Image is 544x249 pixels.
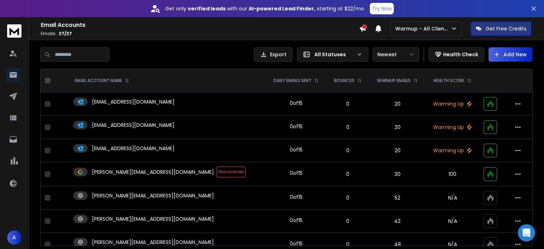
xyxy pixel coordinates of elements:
[290,146,303,153] div: 0 of 15
[254,47,293,62] button: Export
[188,5,226,12] strong: verified leads
[377,78,411,83] p: WARMUP EMAILS
[331,147,365,154] p: 0
[428,47,484,62] button: Health Check
[433,78,464,83] p: HEALTH SCORE
[92,215,214,222] p: [PERSON_NAME][EMAIL_ADDRESS][DOMAIN_NAME]
[290,217,303,224] div: 0 of 15
[331,171,365,178] p: 0
[92,239,214,246] p: [PERSON_NAME][EMAIL_ADDRESS][DOMAIN_NAME]
[290,240,303,247] div: 0 of 15
[92,98,175,105] p: [EMAIL_ADDRESS][DOMAIN_NAME]
[290,123,303,130] div: 0 of 15
[92,121,175,129] p: [EMAIL_ADDRESS][DOMAIN_NAME]
[471,21,531,36] button: Get Free Credits
[92,168,214,176] p: [PERSON_NAME][EMAIL_ADDRESS][DOMAIN_NAME]
[59,30,72,37] span: 27 / 27
[369,116,426,139] td: 20
[249,5,315,12] strong: AI-powered Lead Finder,
[92,145,175,152] p: [EMAIL_ADDRESS][DOMAIN_NAME]
[369,162,426,186] td: 30
[7,230,21,245] button: A
[369,186,426,210] td: 52
[7,24,21,38] img: logo
[430,241,475,248] p: N/A
[369,210,426,233] td: 42
[430,147,475,154] p: Warming Up
[369,92,426,116] td: 20
[334,78,354,83] p: BOUNCES
[370,3,394,14] button: Try Now
[426,162,480,186] td: 100
[331,100,365,107] p: 0
[41,31,359,37] p: Emails :
[395,25,451,32] p: Warmup - All Clients
[430,194,475,201] p: N/A
[430,217,475,225] p: N/A
[331,241,365,248] p: 0
[75,78,129,83] div: EMAIL ACCOUNT NAME
[369,139,426,162] td: 20
[165,5,364,12] p: Get only with our starting at $22/mo
[92,192,214,199] p: [PERSON_NAME][EMAIL_ADDRESS][DOMAIN_NAME]
[486,25,526,32] p: Get Free Credits
[217,167,246,177] span: Disconnected
[331,217,365,225] p: 0
[518,224,535,241] div: Open Intercom Messenger
[443,51,478,58] p: Health Check
[314,51,354,58] p: All Statuses
[290,169,303,177] div: 0 of 15
[430,100,475,107] p: Warming Up
[290,193,303,201] div: 0 of 15
[331,194,365,201] p: 0
[489,47,533,62] button: Add New
[430,124,475,131] p: Warming Up
[331,124,365,131] p: 0
[274,78,312,83] p: DAILY EMAILS SENT
[373,47,419,62] button: Newest
[290,100,303,107] div: 0 of 15
[372,5,392,12] p: Try Now
[41,21,359,29] h1: Email Accounts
